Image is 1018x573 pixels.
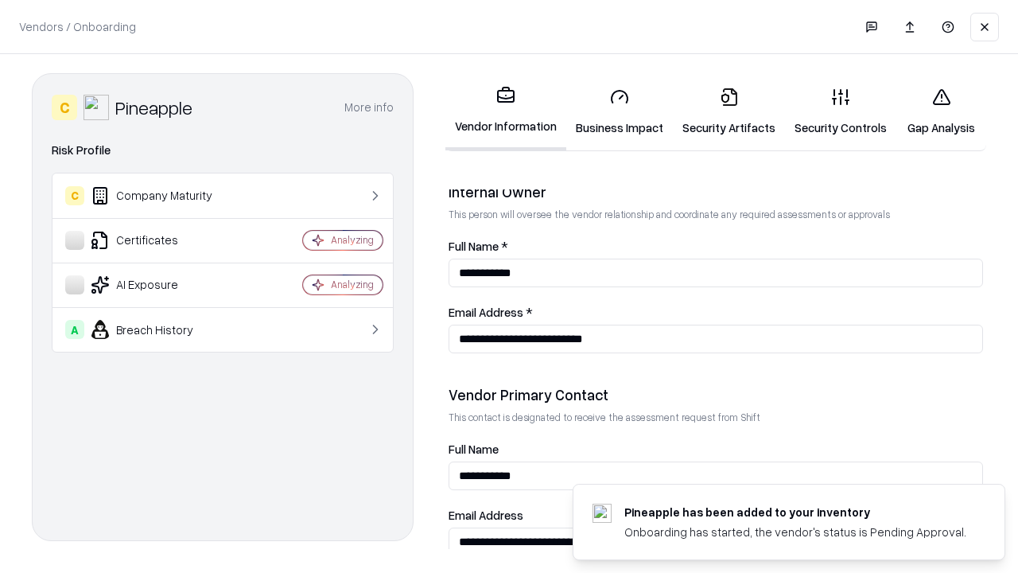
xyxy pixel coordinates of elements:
p: This person will oversee the vendor relationship and coordinate any required assessments or appro... [449,208,983,221]
img: Pineapple [84,95,109,120]
img: pineappleenergy.com [593,504,612,523]
label: Full Name * [449,240,983,252]
div: Internal Owner [449,182,983,201]
div: Risk Profile [52,141,394,160]
p: This contact is designated to receive the assessment request from Shift [449,411,983,424]
div: Onboarding has started, the vendor's status is Pending Approval. [624,524,966,540]
label: Email Address * [449,306,983,318]
label: Email Address [449,509,983,521]
div: C [65,186,84,205]
a: Vendor Information [445,73,566,150]
div: Analyzing [331,278,374,291]
div: Certificates [65,231,255,250]
div: Pineapple [115,95,192,120]
div: A [65,320,84,339]
div: Company Maturity [65,186,255,205]
p: Vendors / Onboarding [19,18,136,35]
div: Vendor Primary Contact [449,385,983,404]
label: Full Name [449,443,983,455]
a: Gap Analysis [896,75,986,149]
a: Business Impact [566,75,673,149]
div: C [52,95,77,120]
div: Pineapple has been added to your inventory [624,504,966,520]
div: Analyzing [331,233,374,247]
a: Security Artifacts [673,75,785,149]
div: Breach History [65,320,255,339]
div: AI Exposure [65,275,255,294]
a: Security Controls [785,75,896,149]
button: More info [344,93,394,122]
